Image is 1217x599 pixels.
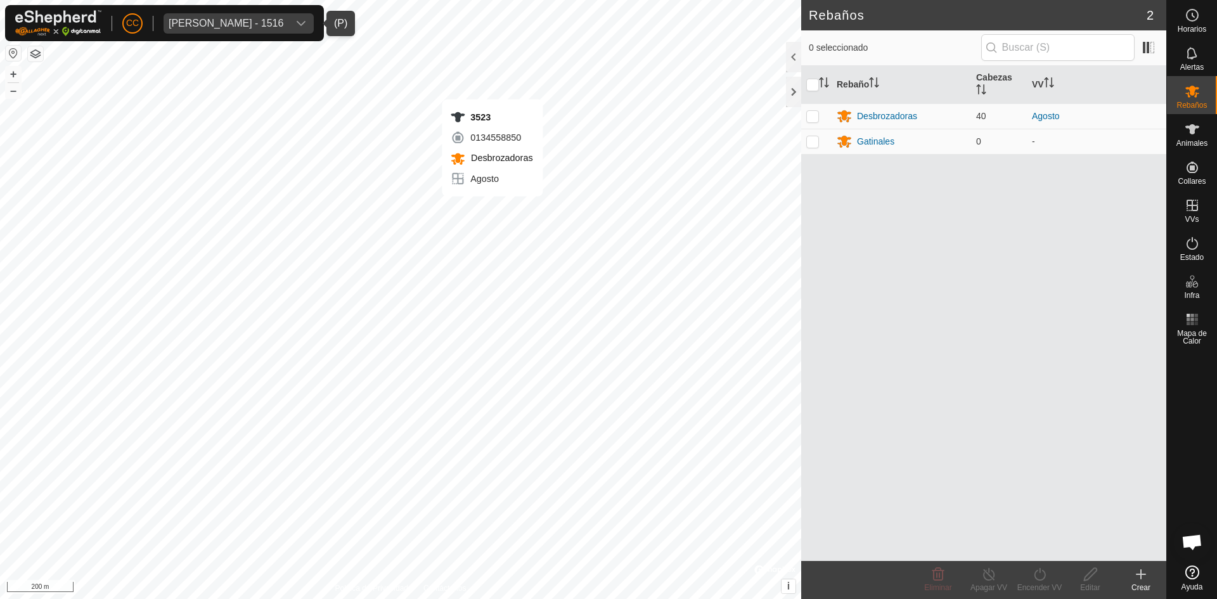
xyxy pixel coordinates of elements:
div: 0134558850 [450,130,532,145]
a: Ayuda [1167,560,1217,596]
div: Gatinales [857,135,894,148]
input: Buscar (S) [981,34,1135,61]
span: Animales [1176,139,1207,147]
div: dropdown trigger [288,13,314,34]
span: Collares [1178,177,1206,185]
span: CC [126,16,139,30]
span: Horarios [1178,25,1206,33]
button: + [6,67,21,82]
th: Cabezas [971,66,1027,104]
a: Agosto [1032,111,1060,121]
span: 0 [976,136,981,146]
img: Logo Gallagher [15,10,101,36]
div: Agosto [450,171,532,186]
span: Mapa de Calor [1170,330,1214,345]
div: [PERSON_NAME] - 1516 [169,18,283,29]
div: Crear [1116,582,1166,593]
p-sorticon: Activar para ordenar [976,86,986,96]
div: Editar [1065,582,1116,593]
button: Restablecer Mapa [6,46,21,61]
span: 40 [976,111,986,121]
span: Ayuda [1182,583,1203,591]
div: Desbrozadoras [857,110,917,123]
span: Eliminar [924,583,951,592]
a: Política de Privacidad [335,583,408,594]
span: Infra [1184,292,1199,299]
button: Capas del Mapa [28,46,43,61]
span: Desbrozadoras [468,153,532,163]
span: 0 seleccionado [809,41,981,55]
div: Encender VV [1014,582,1065,593]
span: Estado [1180,254,1204,261]
button: – [6,83,21,98]
div: Apagar VV [963,582,1014,593]
th: Rebaño [832,66,971,104]
div: 3523 [450,110,532,125]
span: Oliver Castedo Vega - 1516 [164,13,288,34]
span: Rebaños [1176,101,1207,109]
h2: Rebaños [809,8,1147,23]
a: Contáctenos [423,583,466,594]
div: Chat abierto [1173,523,1211,561]
span: i [787,581,790,591]
span: 2 [1147,6,1154,25]
th: VV [1027,66,1166,104]
button: i [782,579,795,593]
p-sorticon: Activar para ordenar [869,79,879,89]
span: VVs [1185,216,1199,223]
td: - [1027,129,1166,154]
p-sorticon: Activar para ordenar [1044,79,1054,89]
p-sorticon: Activar para ordenar [819,79,829,89]
span: Alertas [1180,63,1204,71]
